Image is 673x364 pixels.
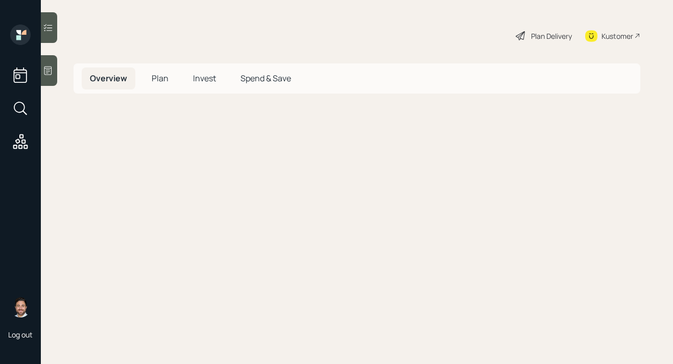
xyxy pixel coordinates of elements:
[152,73,169,84] span: Plan
[531,31,572,41] div: Plan Delivery
[193,73,216,84] span: Invest
[8,330,33,339] div: Log out
[90,73,127,84] span: Overview
[241,73,291,84] span: Spend & Save
[602,31,633,41] div: Kustomer
[10,297,31,317] img: michael-russo-headshot.png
